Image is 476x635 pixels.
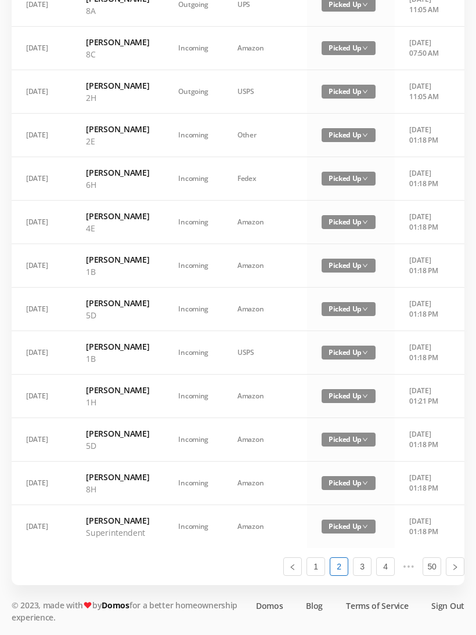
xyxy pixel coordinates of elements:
[346,600,408,612] a: Terms of Service
[362,437,368,442] i: icon: down
[86,483,149,495] p: 8H
[322,302,376,316] span: Picked Up
[12,27,71,70] td: [DATE]
[322,85,376,99] span: Picked Up
[377,558,394,575] a: 4
[164,244,223,288] td: Incoming
[362,89,368,95] i: icon: down
[86,527,149,539] p: Superintendent
[395,114,456,157] td: [DATE] 01:18 PM
[322,346,376,360] span: Picked Up
[223,244,307,288] td: Amazon
[395,244,456,288] td: [DATE] 01:18 PM
[86,166,149,179] h6: [PERSON_NAME]
[86,309,149,321] p: 5D
[362,219,368,225] i: icon: down
[395,462,456,505] td: [DATE] 01:18 PM
[12,70,71,114] td: [DATE]
[86,471,149,483] h6: [PERSON_NAME]
[12,418,71,462] td: [DATE]
[322,433,376,447] span: Picked Up
[86,440,149,452] p: 5D
[431,600,464,612] a: Sign Out
[164,70,223,114] td: Outgoing
[354,558,371,575] a: 3
[322,259,376,273] span: Picked Up
[376,557,395,576] li: 4
[164,331,223,375] td: Incoming
[223,505,307,548] td: Amazon
[223,418,307,462] td: Amazon
[12,505,71,548] td: [DATE]
[223,288,307,331] td: Amazon
[86,5,149,17] p: 8A
[330,557,348,576] li: 2
[256,600,283,612] a: Domos
[395,157,456,201] td: [DATE] 01:18 PM
[12,157,71,201] td: [DATE]
[86,340,149,353] h6: [PERSON_NAME]
[86,135,149,147] p: 2E
[395,505,456,548] td: [DATE] 01:18 PM
[164,27,223,70] td: Incoming
[362,393,368,399] i: icon: down
[330,558,348,575] a: 2
[12,375,71,418] td: [DATE]
[395,375,456,418] td: [DATE] 01:21 PM
[362,350,368,355] i: icon: down
[86,36,149,48] h6: [PERSON_NAME]
[399,557,418,576] li: Next 5 Pages
[12,462,71,505] td: [DATE]
[306,557,325,576] li: 1
[452,564,459,571] i: icon: right
[362,524,368,529] i: icon: down
[395,331,456,375] td: [DATE] 01:18 PM
[86,253,149,266] h6: [PERSON_NAME]
[322,520,376,534] span: Picked Up
[12,288,71,331] td: [DATE]
[12,331,71,375] td: [DATE]
[164,114,223,157] td: Incoming
[223,375,307,418] td: Amazon
[395,201,456,244] td: [DATE] 01:18 PM
[164,288,223,331] td: Incoming
[223,114,307,157] td: Other
[164,375,223,418] td: Incoming
[353,557,372,576] li: 3
[362,480,368,486] i: icon: down
[102,600,129,611] a: Domos
[164,201,223,244] td: Incoming
[322,172,376,186] span: Picked Up
[12,201,71,244] td: [DATE]
[362,132,368,138] i: icon: down
[283,557,302,576] li: Previous Page
[322,41,376,55] span: Picked Up
[86,396,149,408] p: 1H
[423,557,441,576] li: 50
[395,27,456,70] td: [DATE] 07:50 AM
[12,244,71,288] td: [DATE]
[362,263,368,268] i: icon: down
[395,288,456,331] td: [DATE] 01:18 PM
[362,2,368,8] i: icon: down
[362,176,368,182] i: icon: down
[322,476,376,490] span: Picked Up
[86,179,149,191] p: 6H
[86,79,149,92] h6: [PERSON_NAME]
[86,48,149,60] p: 8C
[86,123,149,135] h6: [PERSON_NAME]
[322,128,376,142] span: Picked Up
[395,70,456,114] td: [DATE] 11:05 AM
[307,558,324,575] a: 1
[306,600,323,612] a: Blog
[423,558,441,575] a: 50
[86,210,149,222] h6: [PERSON_NAME]
[86,222,149,234] p: 4E
[86,297,149,309] h6: [PERSON_NAME]
[446,557,464,576] li: Next Page
[164,505,223,548] td: Incoming
[86,266,149,278] p: 1B
[164,462,223,505] td: Incoming
[164,157,223,201] td: Incoming
[164,418,223,462] td: Incoming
